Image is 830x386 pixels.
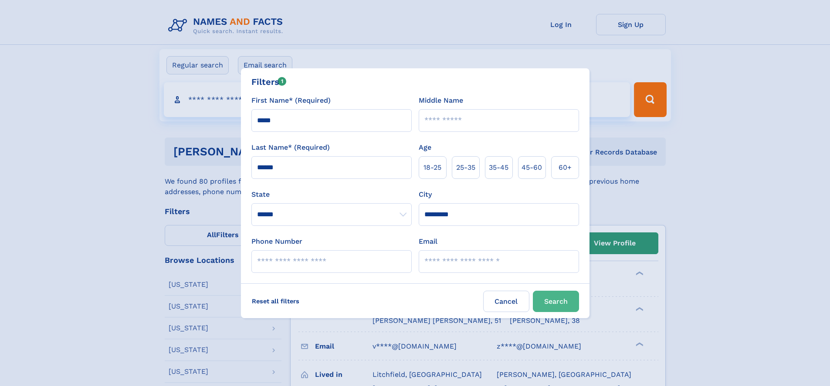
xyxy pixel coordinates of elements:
[251,95,331,106] label: First Name* (Required)
[522,162,542,173] span: 45‑60
[419,95,463,106] label: Middle Name
[489,162,508,173] span: 35‑45
[251,189,412,200] label: State
[246,291,305,312] label: Reset all filters
[251,142,330,153] label: Last Name* (Required)
[483,291,529,312] label: Cancel
[423,162,441,173] span: 18‑25
[419,142,431,153] label: Age
[456,162,475,173] span: 25‑35
[251,236,302,247] label: Phone Number
[419,236,437,247] label: Email
[559,162,572,173] span: 60+
[419,189,432,200] label: City
[251,75,287,88] div: Filters
[533,291,579,312] button: Search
